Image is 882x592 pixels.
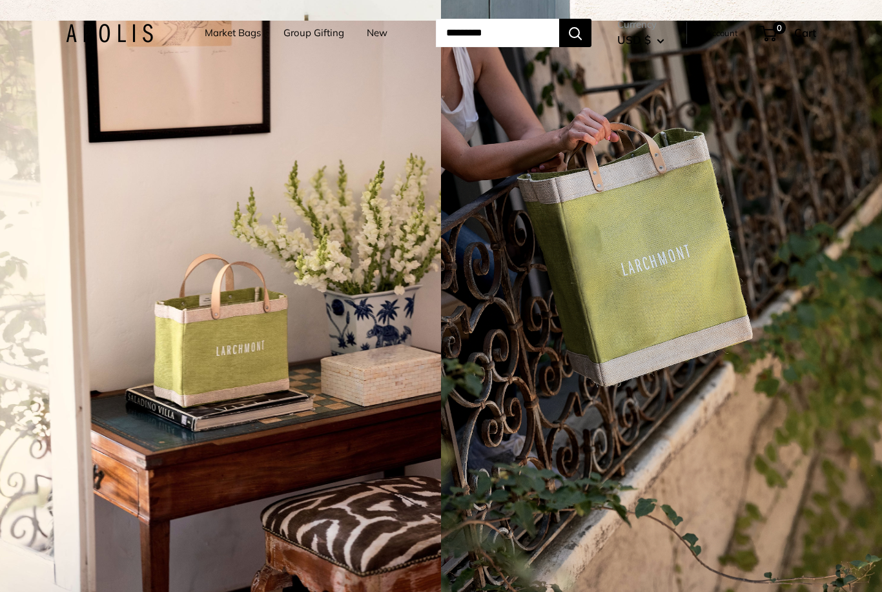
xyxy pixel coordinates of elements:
span: Currency [617,15,664,34]
span: 0 [773,21,786,34]
a: Market Bags [205,24,261,42]
a: Group Gifting [283,24,344,42]
a: My Account [692,25,738,41]
a: 0 Cart [761,23,816,43]
span: Cart [794,26,816,39]
img: Apolis [66,24,153,43]
button: Search [559,19,591,47]
a: New [367,24,387,42]
button: USD $ [617,30,664,50]
span: USD $ [617,33,651,46]
input: Search... [436,19,559,47]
